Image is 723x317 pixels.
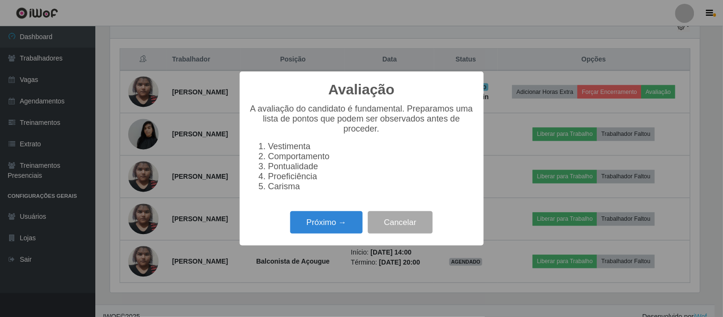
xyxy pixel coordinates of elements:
li: Comportamento [268,152,474,162]
li: Carisma [268,182,474,192]
li: Proeficiência [268,172,474,182]
li: Vestimenta [268,142,474,152]
li: Pontualidade [268,162,474,172]
button: Cancelar [368,211,433,234]
p: A avaliação do candidato é fundamental. Preparamos uma lista de pontos que podem ser observados a... [249,104,474,134]
button: Próximo → [290,211,363,234]
h2: Avaliação [328,81,395,98]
